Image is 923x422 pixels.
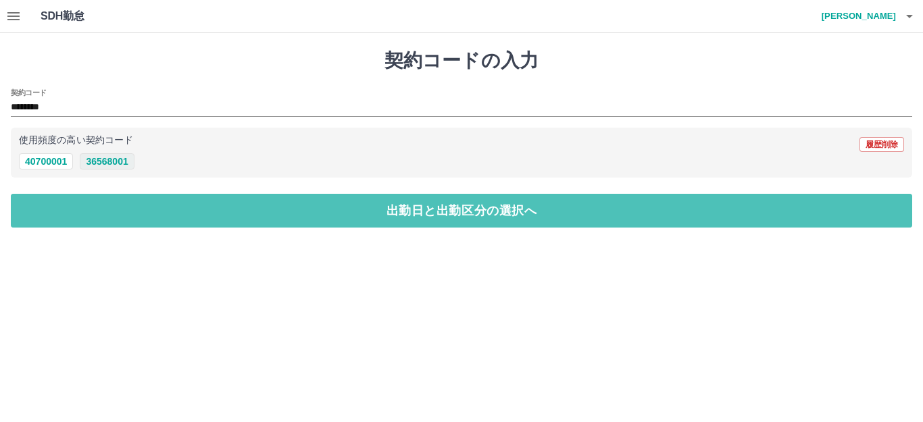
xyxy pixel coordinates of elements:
button: 履歴削除 [859,137,904,152]
button: 出勤日と出勤区分の選択へ [11,194,912,228]
button: 40700001 [19,153,73,169]
button: 36568001 [80,153,134,169]
h2: 契約コード [11,87,47,98]
p: 使用頻度の高い契約コード [19,136,133,145]
h1: 契約コードの入力 [11,49,912,72]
